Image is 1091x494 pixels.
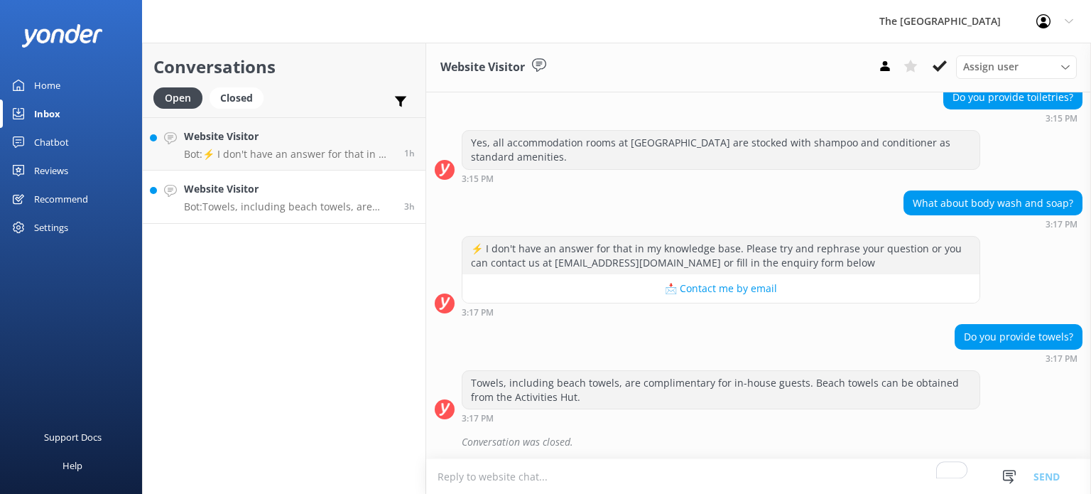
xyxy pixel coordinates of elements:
[184,181,393,197] h4: Website Visitor
[143,171,425,224] a: Website VisitorBot:Towels, including beach towels, are complimentary for in-house guests. Beach t...
[184,129,393,144] h4: Website Visitor
[34,71,60,100] div: Home
[34,213,68,242] div: Settings
[153,87,202,109] div: Open
[944,85,1082,109] div: Do you provide toiletries?
[404,147,415,159] span: Sep 01 2025 11:01pm (UTC -10:00) Pacific/Honolulu
[462,308,494,317] strong: 3:17 PM
[404,200,415,213] span: Sep 01 2025 09:17pm (UTC -10:00) Pacific/Honolulu
[462,173,980,183] div: Sep 01 2025 09:15pm (UTC -10:00) Pacific/Honolulu
[904,191,1082,215] div: What about body wash and soap?
[963,59,1019,75] span: Assign user
[184,200,393,213] p: Bot: Towels, including beach towels, are complimentary for in-house guests. Beach towels can be o...
[956,55,1077,78] div: Assign User
[34,100,60,128] div: Inbox
[21,24,103,48] img: yonder-white-logo.png
[440,58,525,77] h3: Website Visitor
[955,353,1082,363] div: Sep 01 2025 09:17pm (UTC -10:00) Pacific/Honolulu
[153,53,415,80] h2: Conversations
[462,237,979,274] div: ⚡ I don't have an answer for that in my knowledge base. Please try and rephrase your question or ...
[462,371,979,409] div: Towels, including beach towels, are complimentary for in-house guests. Beach towels can be obtain...
[955,325,1082,349] div: Do you provide towels?
[462,414,494,423] strong: 3:17 PM
[63,451,82,480] div: Help
[426,459,1091,494] textarea: To enrich screen reader interactions, please activate Accessibility in Grammarly extension settings
[210,90,271,105] a: Closed
[1046,220,1078,229] strong: 3:17 PM
[34,156,68,185] div: Reviews
[903,219,1082,229] div: Sep 01 2025 09:17pm (UTC -10:00) Pacific/Honolulu
[435,430,1082,454] div: 2025-09-02T09:33:55.303
[462,430,1082,454] div: Conversation was closed.
[44,423,102,451] div: Support Docs
[462,307,980,317] div: Sep 01 2025 09:17pm (UTC -10:00) Pacific/Honolulu
[943,113,1082,123] div: Sep 01 2025 09:15pm (UTC -10:00) Pacific/Honolulu
[143,117,425,171] a: Website VisitorBot:⚡ I don't have an answer for that in my knowledge base. Please try and rephras...
[184,148,393,161] p: Bot: ⚡ I don't have an answer for that in my knowledge base. Please try and rephrase your questio...
[34,185,88,213] div: Recommend
[153,90,210,105] a: Open
[462,175,494,183] strong: 3:15 PM
[462,413,980,423] div: Sep 01 2025 09:17pm (UTC -10:00) Pacific/Honolulu
[462,274,979,303] button: 📩 Contact me by email
[34,128,69,156] div: Chatbot
[1046,355,1078,363] strong: 3:17 PM
[462,131,979,168] div: Yes, all accommodation rooms at [GEOGRAPHIC_DATA] are stocked with shampoo and conditioner as sta...
[1046,114,1078,123] strong: 3:15 PM
[210,87,264,109] div: Closed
